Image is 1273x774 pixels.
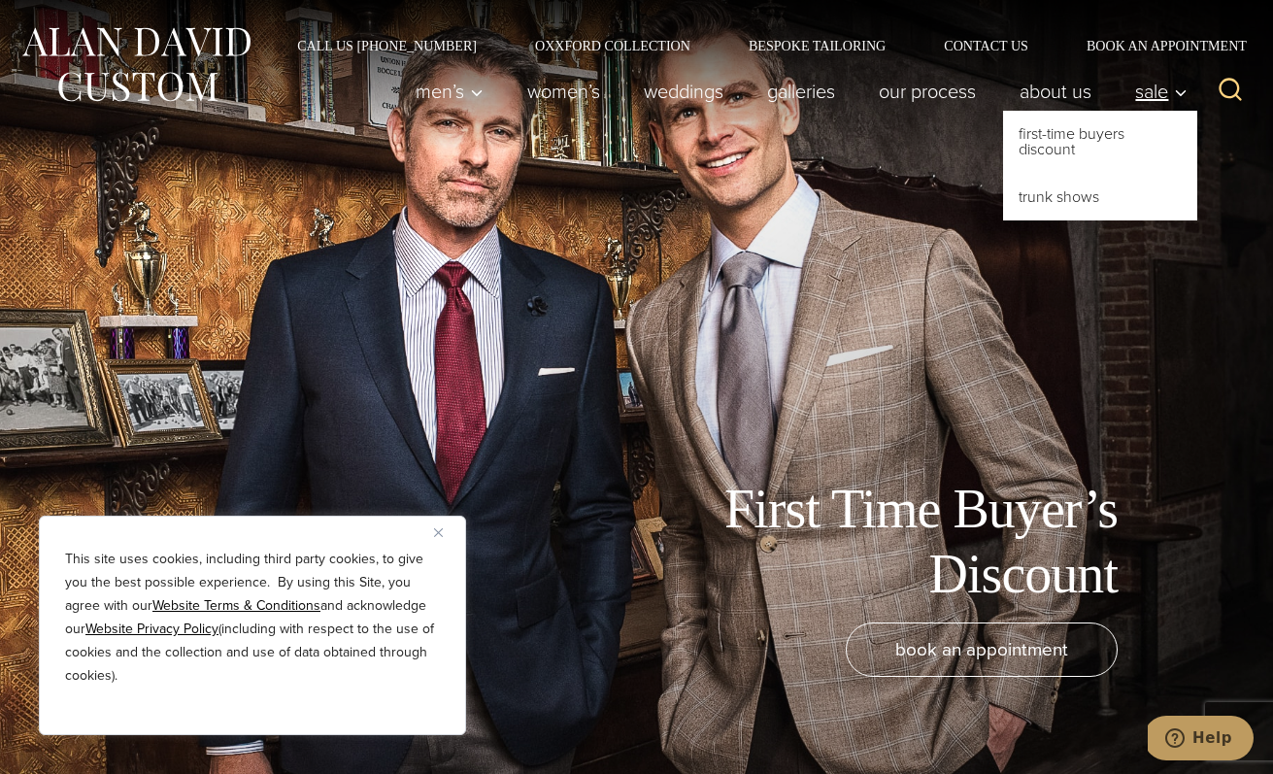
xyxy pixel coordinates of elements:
a: Call Us [PHONE_NUMBER] [268,39,506,52]
img: Close [434,528,443,537]
a: weddings [622,72,746,111]
button: View Search Form [1207,68,1254,115]
a: Website Privacy Policy [85,619,218,639]
a: Our Process [857,72,998,111]
a: About Us [998,72,1114,111]
img: Alan David Custom [19,21,252,108]
a: book an appointment [846,623,1118,677]
iframe: Opens a widget where you can chat to one of our agents [1148,716,1254,764]
a: Website Terms & Conditions [152,595,320,616]
a: Contact Us [915,39,1057,52]
a: Oxxford Collection [506,39,720,52]
button: Close [434,521,457,544]
nav: Secondary Navigation [268,39,1254,52]
a: Bespoke Tailoring [720,39,915,52]
nav: Primary Navigation [394,72,1198,111]
span: book an appointment [895,635,1068,663]
button: Men’s sub menu toggle [394,72,506,111]
p: This site uses cookies, including third party cookies, to give you the best possible experience. ... [65,548,440,688]
a: Trunk Shows [1003,174,1197,220]
h1: First Time Buyer’s Discount [681,477,1118,607]
a: First-Time Buyers Discount [1003,111,1197,173]
a: Galleries [746,72,857,111]
button: Sale sub menu toggle [1114,72,1198,111]
a: Book an Appointment [1057,39,1254,52]
a: Women’s [506,72,622,111]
